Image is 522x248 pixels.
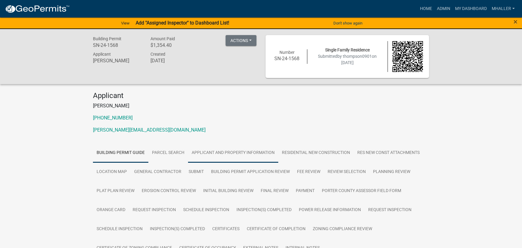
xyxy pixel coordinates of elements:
[93,143,148,163] a: Building Permit Guide
[200,181,257,201] a: Initial Building Review
[93,42,141,48] h6: SN-24-1568
[138,181,200,201] a: Erosion Control Review
[278,143,354,163] a: Residential New Construction
[93,220,146,239] a: Schedule Inspection
[150,42,199,48] h6: $1,354.40
[325,47,370,52] span: Single Family Residence
[365,201,415,220] a: Request Inspection
[180,201,233,220] a: Schedule Inspection
[272,56,302,61] h6: SN-24-1568
[257,181,292,201] a: Final Review
[295,201,365,220] a: Power Release Information
[309,220,376,239] a: Zoning Compliance Review
[93,52,111,57] span: Applicant
[93,181,138,201] a: Plat Plan Review
[146,220,209,239] a: Inspection(s) Completed
[324,162,369,182] a: Review Selection
[188,143,278,163] a: Applicant and Property Information
[185,162,207,182] a: Submit
[226,35,256,46] button: Actions
[93,162,130,182] a: Location Map
[93,91,429,100] h4: Applicant
[514,18,517,26] span: ×
[93,58,141,64] h6: [PERSON_NAME]
[130,162,185,182] a: General Contractor
[93,201,129,220] a: Orange Card
[331,18,365,28] button: Don't show again
[293,162,324,182] a: Fee Review
[150,52,165,57] span: Created
[337,54,372,59] span: by thompson0901
[369,162,414,182] a: Planning Review
[318,181,405,201] a: Porter County Assessor Field Form
[150,58,199,64] h6: [DATE]
[136,20,229,26] strong: Add "Assigned Inspector" to Dashboard List!
[233,201,295,220] a: Inspection(s) Completed
[434,3,453,15] a: Admin
[93,115,133,121] a: [PHONE_NUMBER]
[209,220,243,239] a: Certificates
[318,54,377,65] span: Submitted on [DATE]
[207,162,293,182] a: Building Permit Application Review
[514,18,517,25] button: Close
[150,36,175,41] span: Amount Paid
[129,201,180,220] a: Request Inspection
[392,41,423,72] img: QR code
[354,143,423,163] a: Res New Const Attachments
[119,18,132,28] a: View
[279,50,295,55] span: Number
[418,3,434,15] a: Home
[93,127,206,133] a: [PERSON_NAME][EMAIL_ADDRESS][DOMAIN_NAME]
[453,3,489,15] a: My Dashboard
[243,220,309,239] a: Certificate of Completion
[93,102,429,109] p: [PERSON_NAME]
[292,181,318,201] a: Payment
[93,36,121,41] span: Building Permit
[148,143,188,163] a: Parcel search
[489,3,517,15] a: mhaller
